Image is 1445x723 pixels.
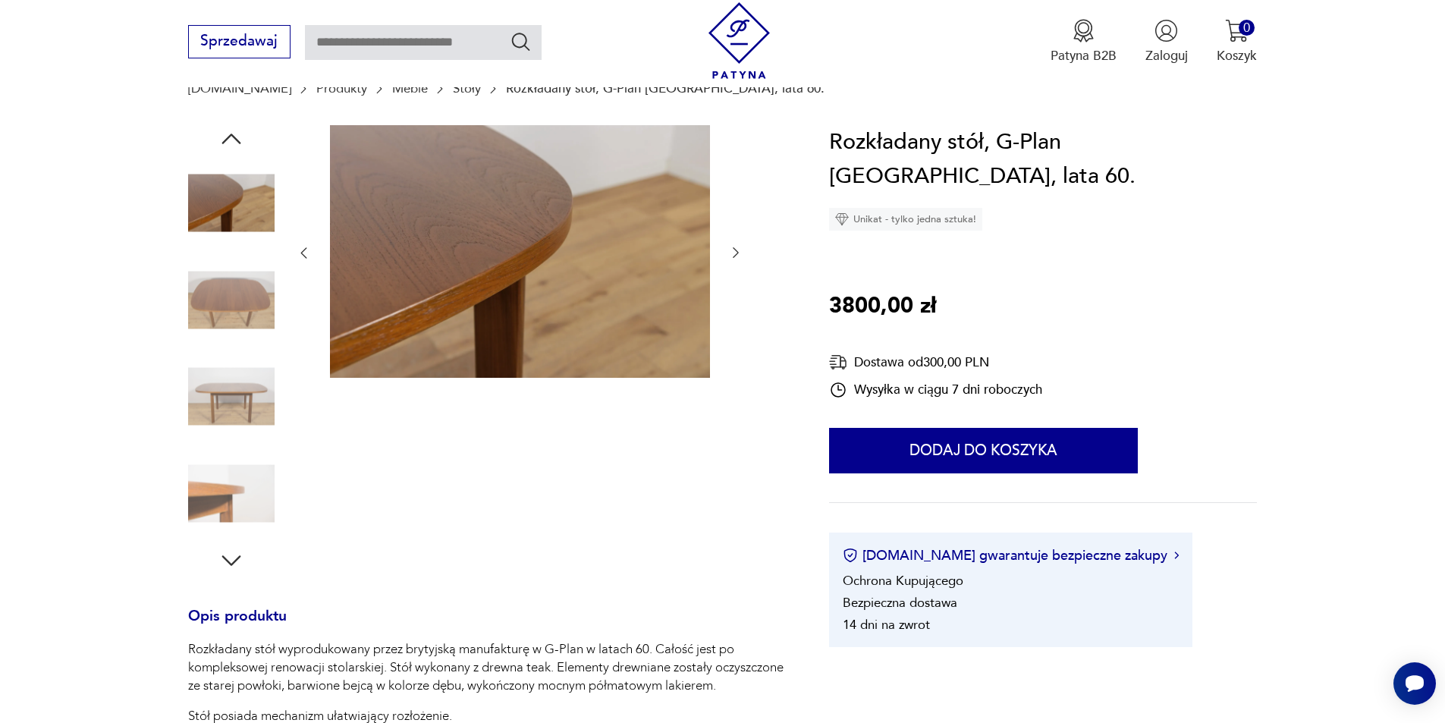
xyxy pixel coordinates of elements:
[188,160,275,247] img: Zdjęcie produktu Rozkładany stół, G-Plan Wielka Brytania, lata 60.
[843,616,930,633] li: 14 dni na zwrot
[843,572,963,589] li: Ochrona Kupującego
[188,81,291,96] a: [DOMAIN_NAME]
[1217,19,1257,64] button: 0Koszyk
[188,36,291,49] a: Sprzedawaj
[829,289,936,324] p: 3800,00 zł
[316,81,367,96] a: Produkty
[829,428,1138,473] button: Dodaj do koszyka
[843,594,957,611] li: Bezpieczna dostawa
[1051,19,1117,64] button: Patyna B2B
[843,546,1179,565] button: [DOMAIN_NAME] gwarantuje bezpieczne zakupy
[188,611,786,641] h3: Opis produktu
[188,256,275,343] img: Zdjęcie produktu Rozkładany stół, G-Plan Wielka Brytania, lata 60.
[188,640,786,695] p: Rozkładany stół wyprodukowany przez brytyjską manufakturę w G-Plan w latach 60. Całość jest po ko...
[510,30,532,52] button: Szukaj
[1217,47,1257,64] p: Koszyk
[829,208,982,231] div: Unikat - tylko jedna sztuka!
[453,81,481,96] a: Stoły
[1393,662,1436,705] iframe: Smartsupp widget button
[1145,19,1188,64] button: Zaloguj
[1174,552,1179,559] img: Ikona strzałki w prawo
[1225,19,1249,42] img: Ikona koszyka
[835,212,849,226] img: Ikona diamentu
[1154,19,1178,42] img: Ikonka użytkownika
[829,381,1042,399] div: Wysyłka w ciągu 7 dni roboczych
[1239,20,1255,36] div: 0
[506,81,825,96] p: Rozkładany stół, G-Plan [GEOGRAPHIC_DATA], lata 60.
[829,125,1257,194] h1: Rozkładany stół, G-Plan [GEOGRAPHIC_DATA], lata 60.
[188,25,291,58] button: Sprzedawaj
[843,548,858,563] img: Ikona certyfikatu
[1072,19,1095,42] img: Ikona medalu
[188,450,275,536] img: Zdjęcie produktu Rozkładany stół, G-Plan Wielka Brytania, lata 60.
[829,353,847,372] img: Ikona dostawy
[1145,47,1188,64] p: Zaloguj
[1051,47,1117,64] p: Patyna B2B
[829,353,1042,372] div: Dostawa od 300,00 PLN
[392,81,428,96] a: Meble
[701,2,777,79] img: Patyna - sklep z meblami i dekoracjami vintage
[1051,19,1117,64] a: Ikona medaluPatyna B2B
[188,354,275,440] img: Zdjęcie produktu Rozkładany stół, G-Plan Wielka Brytania, lata 60.
[330,125,710,379] img: Zdjęcie produktu Rozkładany stół, G-Plan Wielka Brytania, lata 60.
